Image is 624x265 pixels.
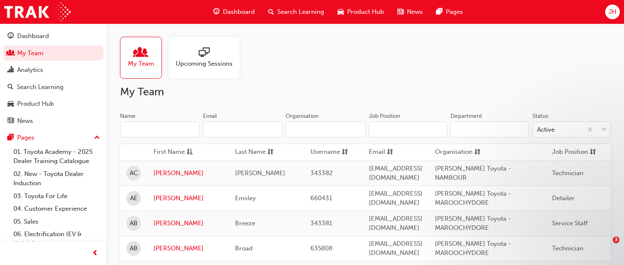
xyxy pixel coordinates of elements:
[369,215,422,232] span: [EMAIL_ADDRESS][DOMAIN_NAME]
[130,194,138,203] span: AE
[235,147,281,158] button: Last Namesorting-icon
[286,112,319,120] div: Organisation
[17,133,34,143] div: Pages
[153,168,222,178] a: [PERSON_NAME]
[136,47,146,59] span: people-icon
[153,219,222,228] a: [PERSON_NAME]
[387,147,393,158] span: sorting-icon
[552,245,583,252] span: Technician
[369,190,422,207] span: [EMAIL_ADDRESS][DOMAIN_NAME]
[435,147,473,158] span: Organisation
[92,248,98,259] span: prev-icon
[474,147,481,158] span: sorting-icon
[4,3,71,21] img: Trak
[17,31,49,41] div: Dashboard
[17,116,33,126] div: News
[17,82,64,92] div: Search Learning
[277,7,324,17] span: Search Learning
[8,117,14,125] span: news-icon
[552,147,588,158] span: Job Position
[3,62,103,78] a: Analytics
[8,66,14,74] span: chart-icon
[369,122,448,138] input: Job Position
[128,59,154,69] span: My Team
[176,59,233,69] span: Upcoming Sessions
[342,147,348,158] span: sorting-icon
[223,7,255,17] span: Dashboard
[286,122,365,138] input: Organisation
[153,194,222,203] a: [PERSON_NAME]
[347,7,384,17] span: Product Hub
[130,244,138,253] span: AB
[310,169,333,177] span: 343382
[235,219,255,227] span: Breeze
[331,3,391,20] a: car-iconProduct Hub
[120,112,136,120] div: Name
[532,112,548,120] div: Status
[235,147,266,158] span: Last Name
[10,202,103,215] a: 04. Customer Experience
[120,37,169,79] a: My Team
[17,65,43,75] div: Analytics
[435,240,511,257] span: [PERSON_NAME] Toyota - MAROOCHYDORE
[199,47,210,59] span: sessionType_ONLINE_URL-icon
[537,125,555,135] div: Active
[213,7,220,17] span: guage-icon
[407,7,423,17] span: News
[3,130,103,145] button: Pages
[153,147,199,158] button: First Nameasc-icon
[10,145,103,168] a: 01. Toyota Academy - 2025 Dealer Training Catalogue
[261,3,331,20] a: search-iconSearch Learning
[8,50,14,57] span: people-icon
[120,122,199,138] input: Name
[3,27,103,130] button: DashboardMy TeamAnalyticsSearch LearningProduct HubNews
[605,5,620,19] button: JH
[8,100,14,108] span: car-icon
[203,112,217,120] div: Email
[601,125,607,135] span: down-icon
[267,147,274,158] span: sorting-icon
[10,228,103,250] a: 06. Electrification (EV & Hybrid)
[3,113,103,129] a: News
[430,3,470,20] a: pages-iconPages
[3,96,103,112] a: Product Hub
[235,169,285,177] span: [PERSON_NAME]
[435,215,511,232] span: [PERSON_NAME] Toyota - MAROOCHYDORE
[3,79,103,95] a: Search Learning
[450,122,529,138] input: Department
[596,237,616,257] iframe: Intercom live chat
[369,165,422,182] span: [EMAIL_ADDRESS][DOMAIN_NAME]
[268,7,274,17] span: search-icon
[3,46,103,61] a: My Team
[130,219,138,228] span: AB
[3,28,103,44] a: Dashboard
[203,122,282,138] input: Email
[338,7,344,17] span: car-icon
[369,147,415,158] button: Emailsorting-icon
[436,7,442,17] span: pages-icon
[552,147,598,158] button: Job Positionsorting-icon
[310,147,340,158] span: Username
[435,147,481,158] button: Organisationsorting-icon
[609,7,616,17] span: JH
[187,147,193,158] span: asc-icon
[310,147,356,158] button: Usernamesorting-icon
[391,3,430,20] a: news-iconNews
[235,245,253,252] span: Broad
[10,215,103,228] a: 05. Sales
[397,7,404,17] span: news-icon
[130,168,138,178] span: AC
[169,37,246,79] a: Upcoming Sessions
[369,112,400,120] div: Job Position
[369,147,385,158] span: Email
[590,147,596,158] span: sorting-icon
[310,245,332,252] span: 635808
[435,165,511,182] span: [PERSON_NAME] Toyota - NAMBOUR
[613,237,619,243] span: 3
[153,147,185,158] span: First Name
[235,194,256,202] span: Emsley
[10,190,103,203] a: 03. Toyota For Life
[8,134,14,142] span: pages-icon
